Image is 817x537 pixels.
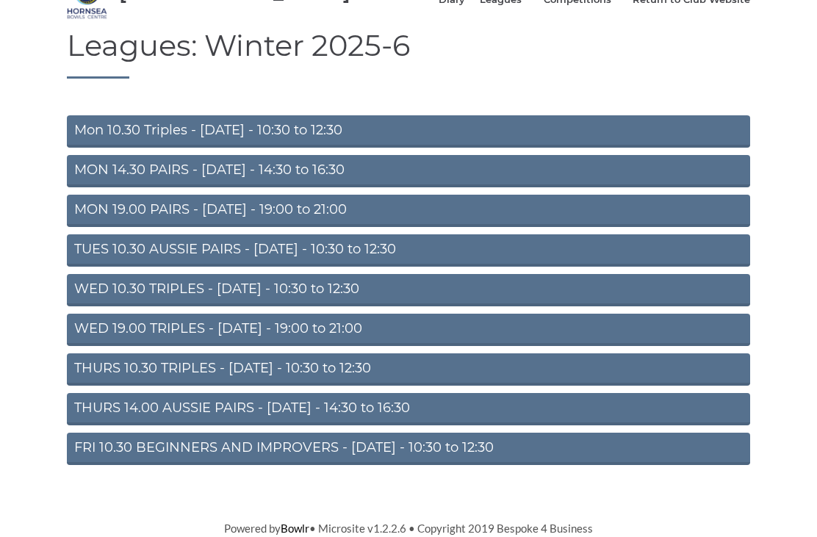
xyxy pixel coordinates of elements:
span: Powered by • Microsite v1.2.2.6 • Copyright 2019 Bespoke 4 Business [224,522,593,535]
a: THURS 14.00 AUSSIE PAIRS - [DATE] - 14:30 to 16:30 [67,393,750,425]
a: Bowlr [281,522,309,535]
a: TUES 10.30 AUSSIE PAIRS - [DATE] - 10:30 to 12:30 [67,234,750,267]
a: THURS 10.30 TRIPLES - [DATE] - 10:30 to 12:30 [67,353,750,386]
a: WED 10.30 TRIPLES - [DATE] - 10:30 to 12:30 [67,274,750,306]
a: FRI 10.30 BEGINNERS AND IMPROVERS - [DATE] - 10:30 to 12:30 [67,433,750,465]
h1: Leagues: Winter 2025-6 [67,29,750,79]
a: WED 19.00 TRIPLES - [DATE] - 19:00 to 21:00 [67,314,750,346]
a: MON 19.00 PAIRS - [DATE] - 19:00 to 21:00 [67,195,750,227]
a: Mon 10.30 Triples - [DATE] - 10:30 to 12:30 [67,115,750,148]
a: MON 14.30 PAIRS - [DATE] - 14:30 to 16:30 [67,155,750,187]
